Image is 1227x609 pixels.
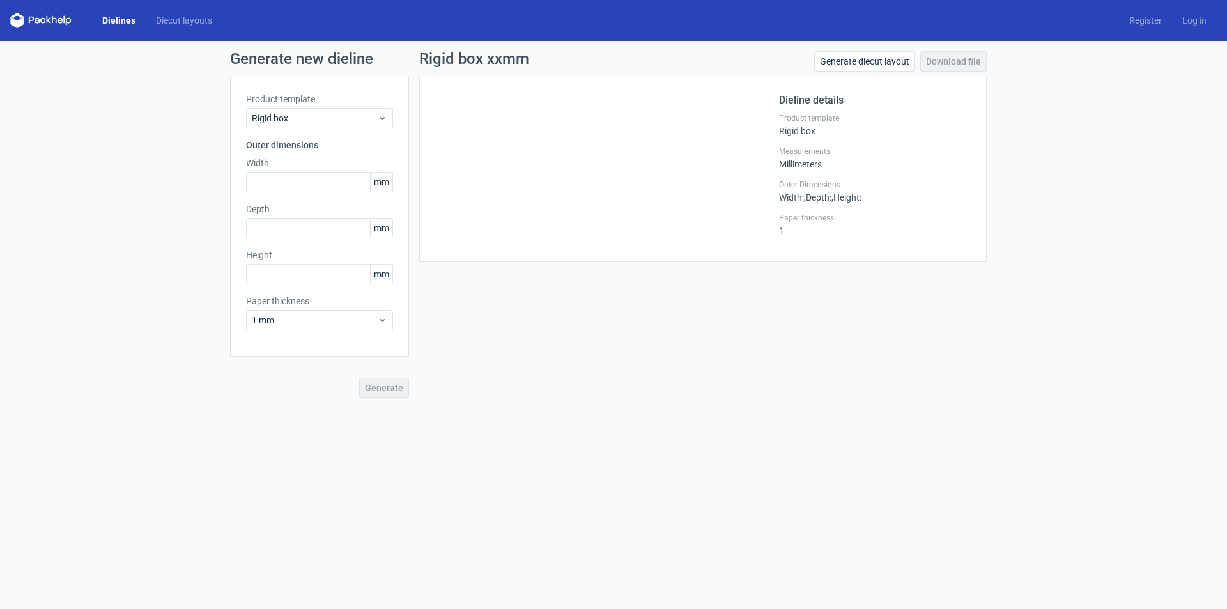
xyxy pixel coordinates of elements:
[779,93,971,108] h2: Dieline details
[246,93,393,105] label: Product template
[779,113,971,136] div: Rigid box
[252,112,378,125] span: Rigid box
[246,295,393,307] label: Paper thickness
[246,139,393,151] h3: Outer dimensions
[246,157,393,169] label: Width
[370,219,392,238] span: mm
[252,314,378,327] span: 1 mm
[804,192,831,203] span: , Depth :
[779,180,971,190] label: Outer Dimensions
[779,213,971,223] label: Paper thickness
[779,213,971,236] div: 1
[779,113,971,123] label: Product template
[1119,14,1172,27] a: Register
[419,51,529,66] h1: Rigid box xxmm
[1172,14,1217,27] a: Log in
[146,14,222,27] a: Diecut layouts
[370,265,392,284] span: mm
[779,146,971,157] label: Measurements
[370,173,392,192] span: mm
[814,51,915,72] a: Generate diecut layout
[246,249,393,261] label: Height
[779,146,971,169] div: Millimeters
[779,192,804,203] span: Width :
[92,14,146,27] a: Dielines
[831,192,861,203] span: , Height :
[246,203,393,215] label: Depth
[230,51,997,66] h1: Generate new dieline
